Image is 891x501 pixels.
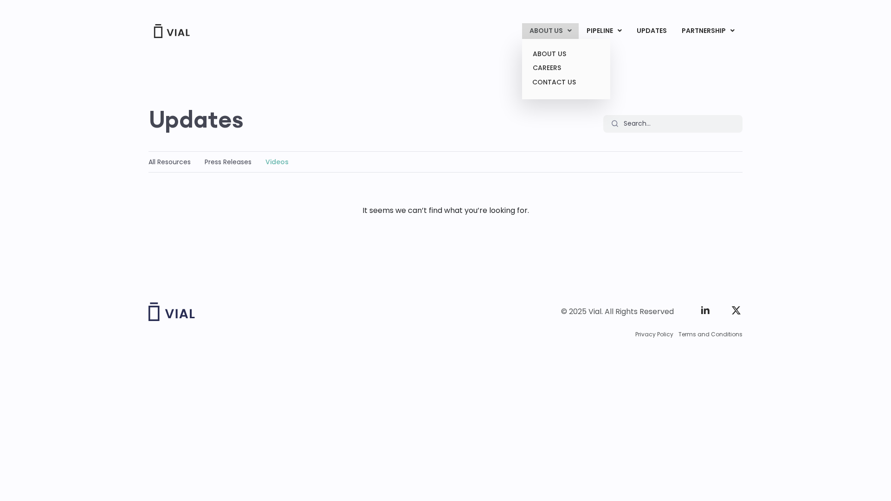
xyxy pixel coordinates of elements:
input: Search... [618,115,742,133]
a: CONTACT US [525,75,607,90]
a: ABOUT USMenu Toggle [522,23,579,39]
a: Press Releases [205,157,252,167]
a: PIPELINEMenu Toggle [579,23,629,39]
a: CAREERS [525,61,607,75]
div: © 2025 Vial. All Rights Reserved [561,307,674,317]
a: Terms and Conditions [678,330,742,339]
a: Videos [265,157,289,167]
a: UPDATES [629,23,674,39]
h2: Updates [148,106,244,133]
a: ABOUT US [525,47,607,61]
img: Vial logo wih "Vial" spelled out [148,302,195,321]
div: It seems we can’t find what you’re looking for. [148,205,742,216]
img: Vial Logo [153,24,190,38]
a: All Resources [148,157,191,167]
a: Privacy Policy [635,330,673,339]
a: PARTNERSHIPMenu Toggle [674,23,742,39]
